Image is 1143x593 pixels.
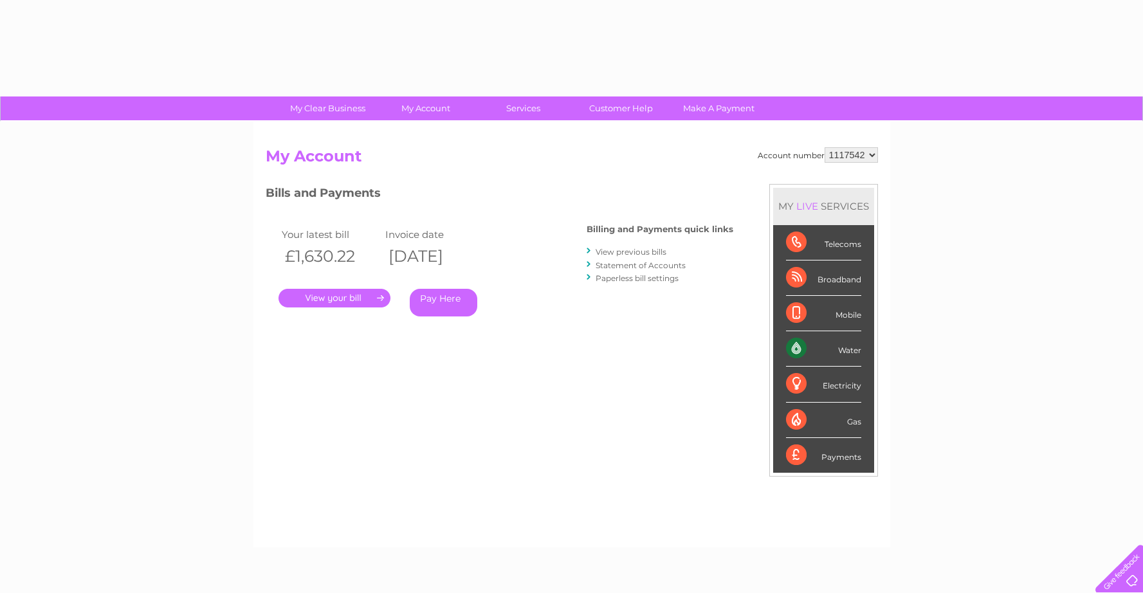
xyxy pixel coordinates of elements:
div: Gas [786,403,861,438]
div: LIVE [794,200,821,212]
a: My Clear Business [275,96,381,120]
a: My Account [372,96,479,120]
th: £1,630.22 [279,243,382,269]
a: Customer Help [568,96,674,120]
div: MY SERVICES [773,188,874,224]
div: Electricity [786,367,861,402]
a: Statement of Accounts [596,260,686,270]
h3: Bills and Payments [266,184,733,206]
a: Paperless bill settings [596,273,679,283]
td: Your latest bill [279,226,382,243]
div: Mobile [786,296,861,331]
div: Broadband [786,260,861,296]
h2: My Account [266,147,878,172]
td: Invoice date [382,226,486,243]
a: . [279,289,390,307]
a: Make A Payment [666,96,772,120]
a: Services [470,96,576,120]
a: Pay Here [410,289,477,316]
h4: Billing and Payments quick links [587,224,733,234]
div: Telecoms [786,225,861,260]
div: Account number [758,147,878,163]
div: Water [786,331,861,367]
div: Payments [786,438,861,473]
a: View previous bills [596,247,666,257]
th: [DATE] [382,243,486,269]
